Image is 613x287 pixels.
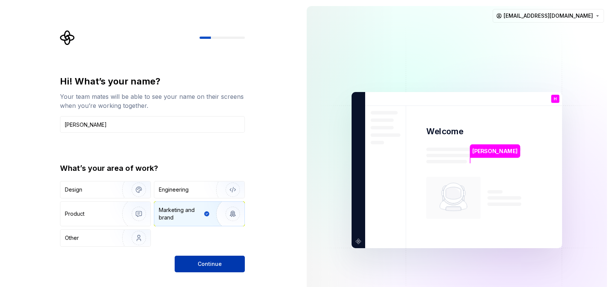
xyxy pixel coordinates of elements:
[60,30,75,45] svg: Supernova Logo
[554,97,557,101] p: H
[65,234,79,242] div: Other
[472,147,518,155] p: [PERSON_NAME]
[65,210,84,218] div: Product
[65,186,82,193] div: Design
[159,206,202,221] div: Marketing and brand
[60,92,245,110] div: Your team mates will be able to see your name on their screens when you’re working together.
[175,256,245,272] button: Continue
[60,75,245,87] div: Hi! What’s your name?
[426,126,463,137] p: Welcome
[60,163,245,173] div: What’s your area of work?
[198,260,222,268] span: Continue
[60,116,245,133] input: Han Solo
[159,186,189,193] div: Engineering
[493,9,604,23] button: [EMAIL_ADDRESS][DOMAIN_NAME]
[504,12,593,20] span: [EMAIL_ADDRESS][DOMAIN_NAME]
